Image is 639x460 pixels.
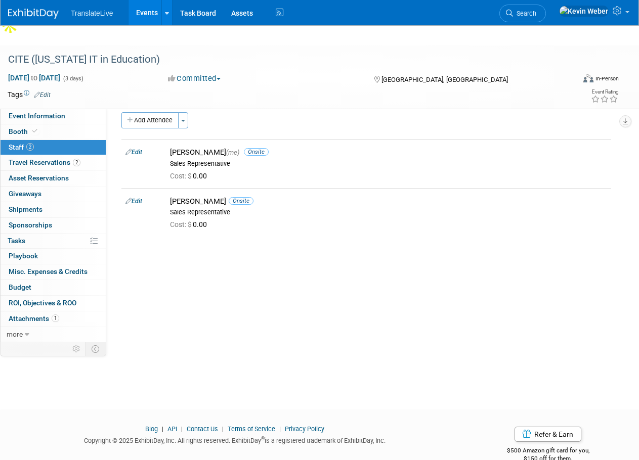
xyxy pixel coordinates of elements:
a: Sponsorships [1,218,106,233]
a: Event Information [1,109,106,124]
a: Misc. Expenses & Credits [1,264,106,280]
a: Booth [1,124,106,140]
td: Tags [8,89,51,100]
a: Edit [125,198,142,205]
a: Asset Reservations [1,171,106,186]
span: Onsite [229,197,253,205]
a: Shipments [1,202,106,217]
span: | [220,425,226,433]
span: Giveaways [9,190,41,198]
div: Sales Representative [170,208,607,216]
span: Tasks [8,237,25,245]
a: Travel Reservations2 [1,155,106,170]
span: Attachments [9,314,59,323]
span: 0.00 [170,220,211,228]
span: 2 [26,143,34,151]
a: Giveaways [1,187,106,202]
span: ROI, Objectives & ROO [9,299,76,307]
img: ExhibitDay [8,9,59,19]
a: Staff2 [1,140,106,155]
img: Format-Inperson.png [583,74,593,82]
a: Edit [125,149,142,156]
a: more [1,327,106,342]
span: | [179,425,185,433]
span: Asset Reservations [9,174,69,182]
div: Event Format [530,73,619,88]
img: Kevin Weber [559,6,609,17]
sup: ® [261,436,265,441]
div: In-Person [595,75,619,82]
td: Toggle Event Tabs [86,342,106,355]
span: Event Information [9,112,65,120]
a: Terms of Service [228,425,275,433]
span: Travel Reservations [9,158,80,166]
a: ROI, Objectives & ROO [1,296,106,311]
span: Cost: $ [170,220,193,228]
a: Contact Us [187,425,218,433]
span: more [7,330,23,338]
span: | [159,425,166,433]
a: Privacy Policy [285,425,324,433]
span: Booth [9,127,39,135]
div: [PERSON_NAME] [170,148,607,157]
span: 1 [52,314,59,322]
span: 2 [73,159,80,166]
span: Cost: $ [170,172,193,180]
div: CITE ([US_STATE] IT in Education) [5,51,567,69]
span: Sponsorships [9,221,52,229]
span: [DATE] [DATE] [8,73,61,82]
button: Committed [164,73,225,84]
div: Sales Representative [170,160,607,168]
span: (3 days) [62,75,83,82]
span: (me) [226,149,239,156]
a: Search [499,5,546,22]
a: Refer & Earn [515,427,581,442]
span: Search [513,10,536,17]
div: Copyright © 2025 ExhibitDay, Inc. All rights reserved. ExhibitDay is a registered trademark of Ex... [8,434,462,445]
div: Event Rating [591,89,618,95]
button: Add Attendee [121,112,179,128]
span: Onsite [244,148,269,156]
span: [GEOGRAPHIC_DATA], [GEOGRAPHIC_DATA] [381,76,508,83]
span: Playbook [9,252,38,260]
span: TranslateLive [71,9,113,17]
span: to [29,74,39,82]
span: | [277,425,283,433]
div: [PERSON_NAME] [170,197,607,206]
a: Blog [145,425,158,433]
span: Misc. Expenses & Credits [9,267,88,275]
a: Tasks [1,234,106,249]
a: Attachments1 [1,311,106,327]
span: 0.00 [170,172,211,180]
i: Booth reservation complete [32,128,37,134]
a: Budget [1,280,106,295]
a: Playbook [1,249,106,264]
span: Staff [9,143,34,151]
span: Budget [9,283,31,291]
td: Personalize Event Tab Strip [68,342,86,355]
span: Shipments [9,205,42,213]
a: Edit [34,91,51,99]
a: API [167,425,177,433]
